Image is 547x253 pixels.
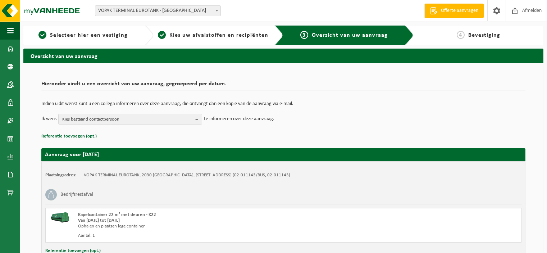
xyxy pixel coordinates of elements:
[23,49,543,63] h2: Overzicht van uw aanvraag
[62,114,192,125] span: Kies bestaand contactpersoon
[49,212,71,223] img: HK-XK-22-GN-00.png
[204,114,274,125] p: te informeren over deze aanvraag.
[60,189,93,200] h3: Bedrijfsrestafval
[424,4,484,18] a: Offerte aanvragen
[78,218,120,223] strong: Van [DATE] tot [DATE]
[84,172,290,178] td: VOPAK TERMINAL EUROTANK, 2030 [GEOGRAPHIC_DATA], [STREET_ADDRESS] (02-011143/BUS, 02-011143)
[457,31,465,39] span: 4
[439,7,480,14] span: Offerte aanvragen
[45,152,99,158] strong: Aanvraag voor [DATE]
[157,31,269,40] a: 2Kies uw afvalstoffen en recipiënten
[41,81,525,91] h2: Hieronder vindt u een overzicht van uw aanvraag, gegroepeerd per datum.
[45,173,77,177] strong: Plaatsingsadres:
[300,31,308,39] span: 3
[27,31,139,40] a: 1Selecteer hier een vestiging
[169,32,268,38] span: Kies uw afvalstoffen en recipiënten
[468,32,500,38] span: Bevestiging
[41,114,56,125] p: Ik wens
[78,233,312,239] div: Aantal: 1
[158,31,166,39] span: 2
[312,32,388,38] span: Overzicht van uw aanvraag
[95,5,221,16] span: VOPAK TERMINAL EUROTANK - ANTWERPEN
[38,31,46,39] span: 1
[50,32,128,38] span: Selecteer hier een vestiging
[58,114,202,125] button: Kies bestaand contactpersoon
[41,101,525,107] p: Indien u dit wenst kunt u een collega informeren over deze aanvraag, die ontvangt dan een kopie v...
[95,6,220,16] span: VOPAK TERMINAL EUROTANK - ANTWERPEN
[78,212,156,217] span: Kapelcontainer 22 m³ met deuren - K22
[41,132,97,141] button: Referentie toevoegen (opt.)
[78,223,312,229] div: Ophalen en plaatsen lege container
